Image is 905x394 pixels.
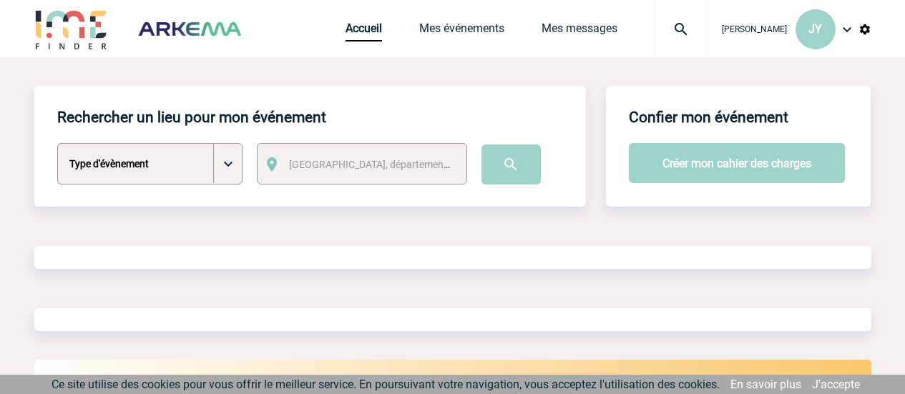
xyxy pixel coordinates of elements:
[542,21,617,41] a: Mes messages
[34,9,109,49] img: IME-Finder
[52,378,720,391] span: Ce site utilise des cookies pour vous offrir le meilleur service. En poursuivant votre navigation...
[730,378,801,391] a: En savoir plus
[57,109,326,126] h4: Rechercher un lieu pour mon événement
[722,24,787,34] span: [PERSON_NAME]
[812,378,860,391] a: J'accepte
[629,109,788,126] h4: Confier mon événement
[289,159,488,170] span: [GEOGRAPHIC_DATA], département, région...
[419,21,504,41] a: Mes événements
[346,21,382,41] a: Accueil
[629,143,845,183] button: Créer mon cahier des charges
[808,22,822,36] span: JY
[481,144,541,184] input: Submit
